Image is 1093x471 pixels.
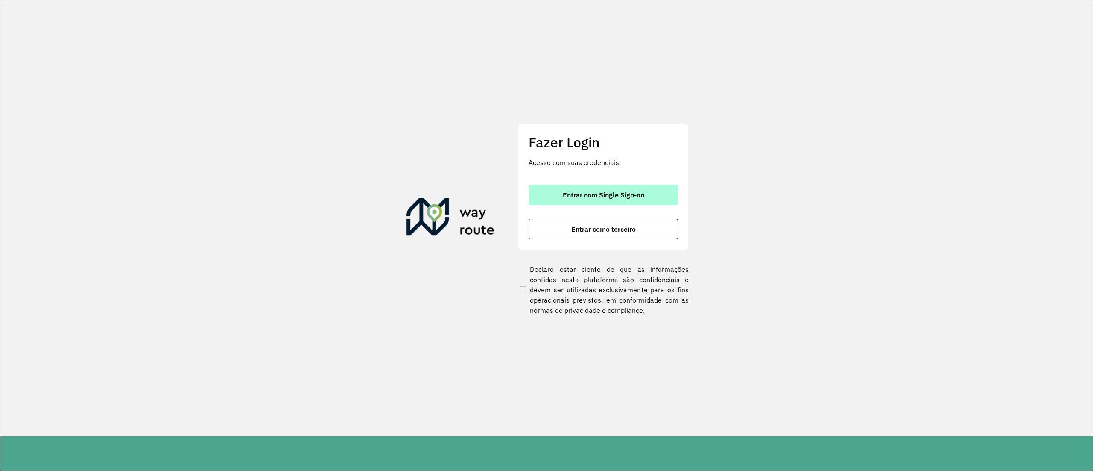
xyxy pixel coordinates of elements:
span: Entrar como terceiro [571,226,636,233]
p: Acesse com suas credenciais [529,157,678,168]
img: Roteirizador AmbevTech [406,198,494,239]
h2: Fazer Login [529,134,678,150]
label: Declaro estar ciente de que as informações contidas nesta plataforma são confidenciais e devem se... [518,264,689,315]
button: button [529,185,678,205]
span: Entrar com Single Sign-on [563,191,644,198]
button: button [529,219,678,239]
